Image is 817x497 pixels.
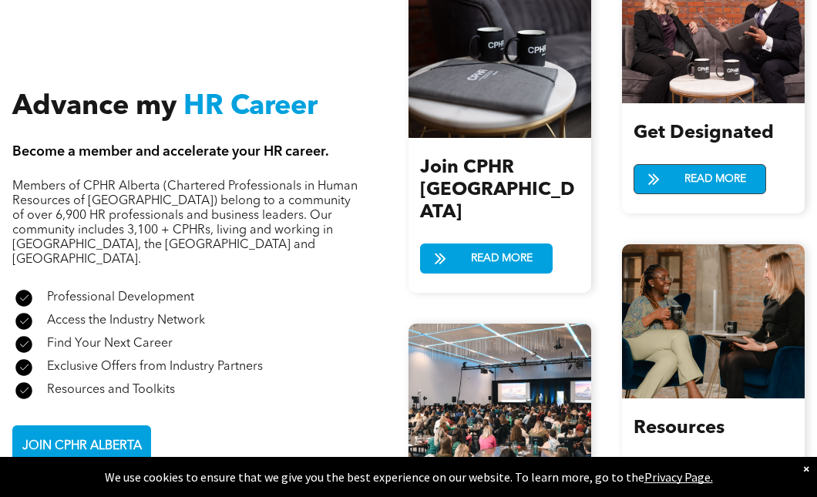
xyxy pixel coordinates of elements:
span: Resources and Toolkits [47,384,175,396]
a: JOIN CPHR ALBERTA [12,425,151,468]
span: Exclusive Offers from Industry Partners [47,361,263,373]
span: Join CPHR [GEOGRAPHIC_DATA] [420,159,575,222]
span: HR Career [183,93,318,121]
span: Professional Development [47,291,194,304]
div: Dismiss notification [803,461,809,476]
span: Become a member and accelerate your HR career. [12,145,329,159]
span: READ MORE [679,165,751,193]
span: Access the Industry Network [47,314,205,327]
a: READ MORE [634,164,766,194]
span: Advance my [12,93,177,121]
span: Find Your Next Career [47,337,173,350]
a: READ MORE [420,243,553,274]
span: READ MORE [466,244,538,273]
span: JOIN CPHR ALBERTA [17,432,147,462]
a: Privacy Page. [644,469,713,485]
span: Get Designated [634,124,774,143]
span: Members of CPHR Alberta (Chartered Professionals in Human Resources of [GEOGRAPHIC_DATA]) belong ... [12,180,358,266]
span: Resources [634,419,725,438]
